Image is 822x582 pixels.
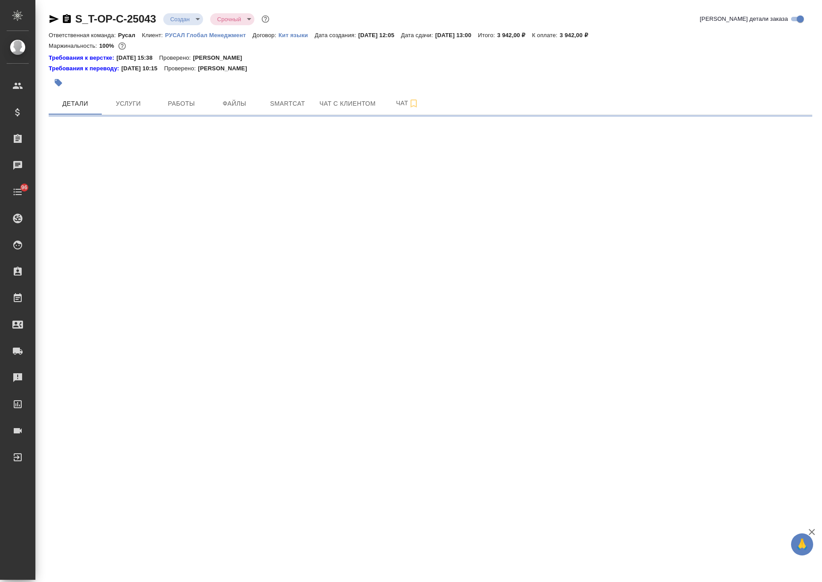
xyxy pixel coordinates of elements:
[278,31,315,38] a: Кит языки
[260,13,271,25] button: Доп статусы указывают на важность/срочность заказа
[116,40,128,52] button: 0.00 RUB;
[210,13,254,25] div: Создан
[49,32,118,38] p: Ответственная команда:
[213,98,256,109] span: Файлы
[116,54,159,62] p: [DATE] 15:38
[401,32,435,38] p: Дата сдачи:
[791,533,813,555] button: 🙏
[435,32,478,38] p: [DATE] 13:00
[198,64,254,73] p: [PERSON_NAME]
[278,32,315,38] p: Кит языки
[163,13,203,25] div: Создан
[16,183,33,192] span: 96
[266,98,309,109] span: Smartcat
[75,13,156,25] a: S_T-OP-C-25043
[49,64,121,73] div: Нажми, чтобы открыть папку с инструкцией
[215,15,244,23] button: Срочный
[118,32,142,38] p: Русал
[165,31,253,38] a: РУСАЛ Глобал Менеджмент
[54,98,96,109] span: Детали
[315,32,358,38] p: Дата создания:
[107,98,150,109] span: Услуги
[164,64,198,73] p: Проверено:
[61,14,72,24] button: Скопировать ссылку
[795,535,810,554] span: 🙏
[49,54,116,62] a: Требования к верстке:
[497,32,532,38] p: 3 942,00 ₽
[560,32,595,38] p: 3 942,00 ₽
[319,98,376,109] span: Чат с клиентом
[253,32,279,38] p: Договор:
[532,32,560,38] p: К оплате:
[142,32,165,38] p: Клиент:
[700,15,788,23] span: [PERSON_NAME] детали заказа
[168,15,192,23] button: Создан
[165,32,253,38] p: РУСАЛ Глобал Менеджмент
[386,98,429,109] span: Чат
[49,73,68,92] button: Добавить тэг
[49,14,59,24] button: Скопировать ссылку для ЯМессенджера
[49,42,99,49] p: Маржинальность:
[49,54,116,62] div: Нажми, чтобы открыть папку с инструкцией
[478,32,497,38] p: Итого:
[408,98,419,109] svg: Подписаться
[2,181,33,203] a: 96
[193,54,249,62] p: [PERSON_NAME]
[99,42,116,49] p: 100%
[121,64,164,73] p: [DATE] 10:15
[358,32,401,38] p: [DATE] 12:05
[160,98,203,109] span: Работы
[49,64,121,73] a: Требования к переводу:
[159,54,193,62] p: Проверено:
